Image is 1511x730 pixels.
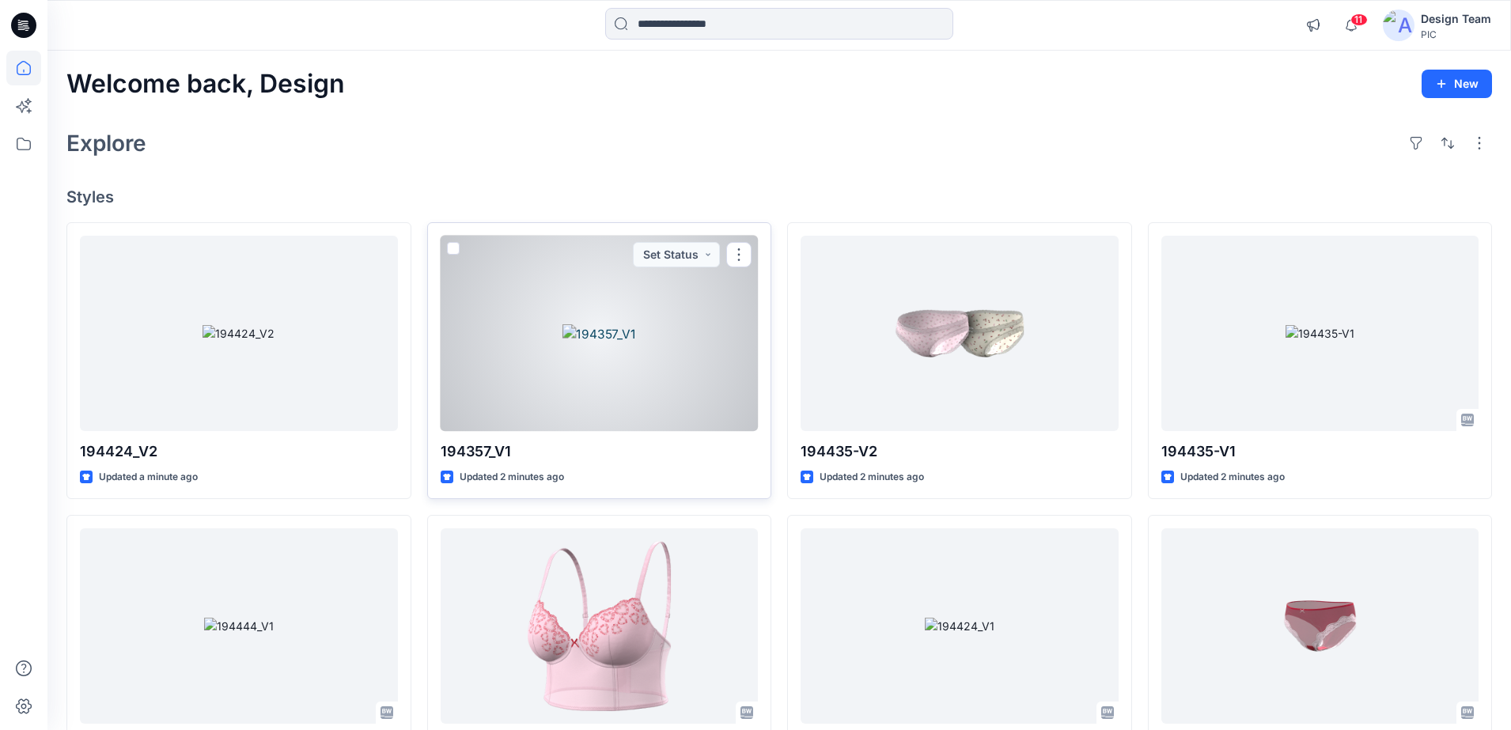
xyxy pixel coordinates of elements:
[1421,9,1491,28] div: Design Team
[820,469,924,486] p: Updated 2 minutes ago
[80,236,398,431] a: 194424_V2
[66,70,345,99] h2: Welcome back, Design
[1161,528,1479,724] a: 194355
[66,187,1492,206] h4: Styles
[1180,469,1285,486] p: Updated 2 minutes ago
[80,441,398,463] p: 194424_V2
[441,528,759,724] a: 194444_V2
[1422,70,1492,98] button: New
[99,469,198,486] p: Updated a minute ago
[66,130,146,156] h2: Explore
[460,469,564,486] p: Updated 2 minutes ago
[441,236,759,431] a: 194357_V1
[1161,441,1479,463] p: 194435-V1
[1161,236,1479,431] a: 194435-V1
[441,441,759,463] p: 194357_V1
[80,528,398,724] a: 194444_V1
[801,236,1119,431] a: 194435-V2
[801,441,1119,463] p: 194435-V2
[1383,9,1414,41] img: avatar
[1350,13,1368,26] span: 11
[801,528,1119,724] a: 194424_V1
[1421,28,1491,40] div: PIC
